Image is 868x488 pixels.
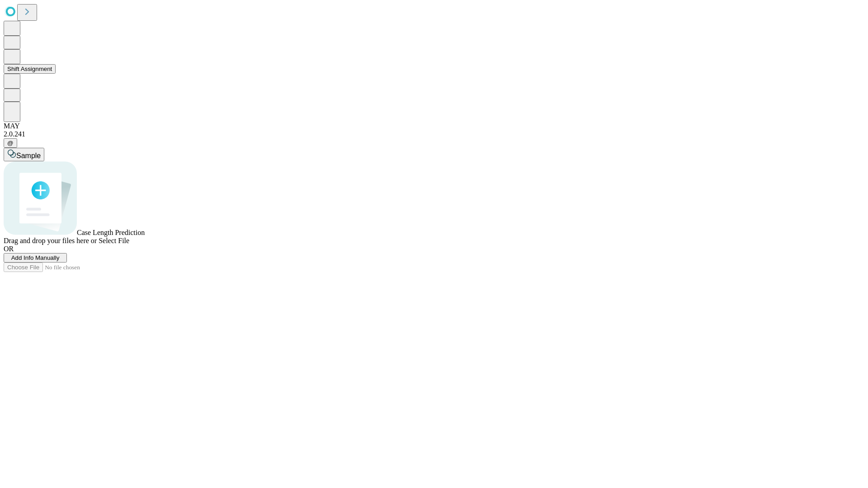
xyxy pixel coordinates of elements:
[4,148,44,161] button: Sample
[77,229,145,236] span: Case Length Prediction
[4,64,56,74] button: Shift Assignment
[4,237,97,244] span: Drag and drop your files here or
[4,138,17,148] button: @
[4,253,67,263] button: Add Info Manually
[4,245,14,253] span: OR
[4,122,864,130] div: MAY
[16,152,41,160] span: Sample
[99,237,129,244] span: Select File
[7,140,14,146] span: @
[4,130,864,138] div: 2.0.241
[11,254,60,261] span: Add Info Manually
